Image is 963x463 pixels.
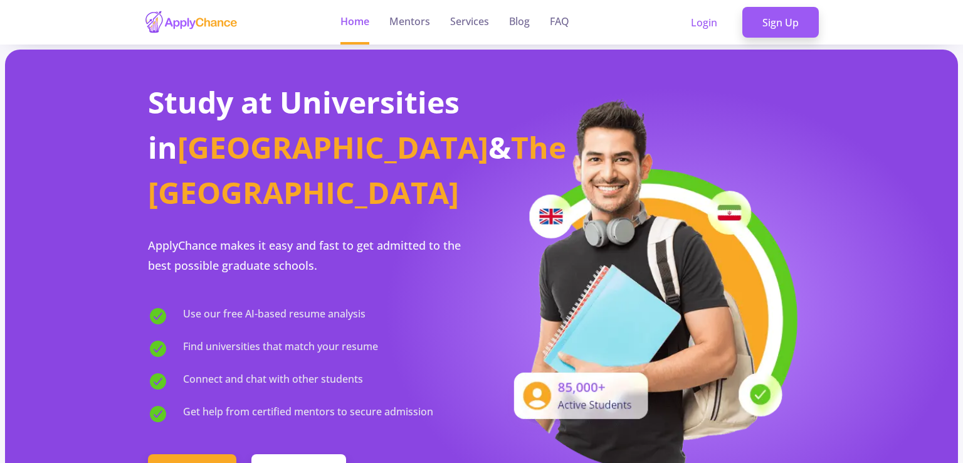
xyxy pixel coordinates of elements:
[488,127,511,168] span: &
[183,404,433,424] span: Get help from certified mentors to secure admission
[671,7,737,38] a: Login
[183,339,378,359] span: Find universities that match your resume
[148,238,461,273] span: ApplyChance makes it easy and fast to get admitted to the best possible graduate schools.
[177,127,488,168] span: [GEOGRAPHIC_DATA]
[742,7,819,38] a: Sign Up
[144,10,238,35] img: applychance logo
[148,82,460,168] span: Study at Universities in
[183,371,363,391] span: Connect and chat with other students
[183,306,366,326] span: Use our free AI-based resume analysis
